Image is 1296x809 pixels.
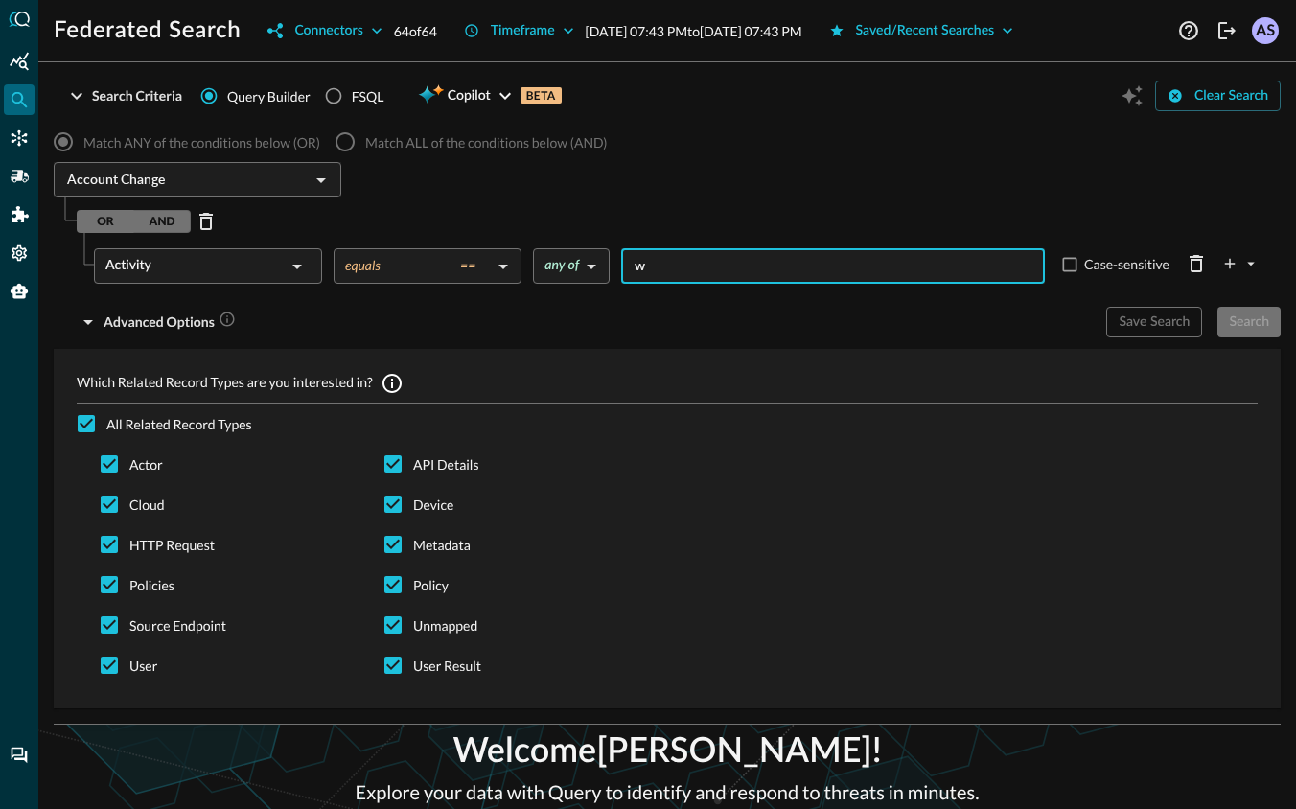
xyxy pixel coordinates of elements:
div: Federated Search [4,84,35,115]
button: Connectors [256,15,393,46]
button: CopilotBETA [406,81,572,111]
div: Advanced Options [104,311,236,335]
p: Case-sensitive [1079,254,1169,274]
p: [DATE] 07:43 PM to [DATE] 07:43 PM [586,21,802,41]
p: 64 of 64 [394,21,437,41]
button: Saved/Recent Searches [818,15,1026,46]
p: Which Related Record Types are you interested in? [77,372,373,395]
p: Cloud [129,495,165,515]
button: plus-arrow-button [1219,248,1261,279]
span: == [460,257,475,274]
p: User Result [413,656,481,676]
div: Addons [5,199,35,230]
button: Logout [1212,15,1242,46]
p: Metadata [413,535,471,555]
button: Advanced Options [54,307,247,337]
p: Unmapped [413,615,477,636]
button: Timeframe [452,15,586,46]
span: All Related Record Types [106,414,252,434]
div: any of [544,257,579,274]
p: Actor [129,454,163,474]
div: Settings [4,238,35,268]
div: Connectors [4,123,35,153]
p: Welcome [PERSON_NAME] ! [356,727,980,778]
p: Explore your data with Query to identify and respond to threats in minutes. [356,778,980,807]
p: API Details [413,454,479,474]
span: Query Builder [227,86,311,106]
button: Delete Row [1181,248,1212,279]
div: FSQL [352,86,384,106]
button: Clear Search [1155,81,1281,111]
button: Open [308,167,335,194]
svg: The Related Record Types shown here are related records for the Event or the Object you selected ... [381,372,404,395]
div: Pipelines [4,161,35,192]
p: Source Endpoint [129,615,226,636]
p: HTTP Request [129,535,215,555]
div: equals [345,257,491,274]
div: Chat [4,740,35,771]
p: User [129,656,157,676]
input: Value [627,254,1036,278]
input: Select an Event Type [59,168,304,192]
span: Match ANY of the conditions below (OR) [83,132,320,152]
span: Copilot [448,84,491,108]
div: Summary Insights [4,46,35,77]
p: Policy [413,575,449,595]
div: Activity [105,248,286,284]
h1: Federated Search [54,15,241,46]
div: AS [1252,17,1279,44]
button: Search Criteria [54,81,194,111]
button: Help [1173,15,1204,46]
div: Query Agent [4,276,35,307]
span: equals [345,257,381,274]
span: Match ALL of the conditions below (AND) [365,132,607,152]
button: Delete Row [191,206,221,237]
p: BETA [521,87,562,104]
p: Policies [129,575,174,595]
p: Device [413,495,453,515]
